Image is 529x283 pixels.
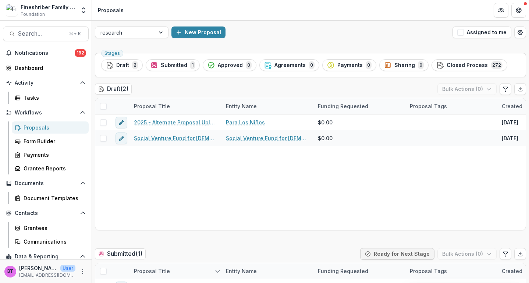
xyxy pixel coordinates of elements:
span: 272 [491,61,503,69]
span: 2 [132,61,138,69]
button: Open Documents [3,177,89,189]
div: Funding Requested [313,263,405,279]
button: Assigned to me [452,26,511,38]
div: [DATE] [502,118,518,126]
span: Approved [218,62,243,68]
div: [DATE] [502,134,518,142]
a: Proposals [12,121,89,134]
div: Funding Requested [313,102,373,110]
p: [EMAIL_ADDRESS][DOMAIN_NAME] [19,272,75,279]
div: Proposal Tags [405,263,497,279]
span: 192 [75,49,86,57]
span: Closed Process [447,62,488,68]
div: Proposal Title [129,98,221,114]
button: Sharing0 [379,59,429,71]
div: Dashboard [15,64,83,72]
div: ⌘ + K [68,30,82,38]
div: Grantee Reports [24,165,83,172]
a: 2025 - Alternate Proposal Upload [134,118,217,126]
span: Contacts [15,210,77,216]
button: Open Contacts [3,207,89,219]
button: Export table data [514,248,526,260]
button: Payments0 [322,59,376,71]
button: Ready for Next Stage [360,248,434,260]
span: Submitted [161,62,187,68]
button: New Proposal [171,26,226,38]
h2: Draft ( 2 ) [95,84,132,94]
div: Entity Name [221,98,313,114]
div: Funding Requested [313,267,373,275]
span: Payments [337,62,363,68]
span: Draft [116,62,129,68]
div: Proposal Title [129,102,174,110]
button: Submitted1 [146,59,200,71]
button: Open Workflows [3,107,89,118]
a: Grantee Reports [12,162,89,174]
span: Sharing [394,62,415,68]
div: Proposal Tags [405,98,497,114]
a: Tasks [12,92,89,104]
div: Proposal Tags [405,102,451,110]
button: Approved0 [203,59,256,71]
div: Fineshriber Family Foundation [21,3,75,11]
div: Entity Name [221,263,313,279]
div: Proposal Tags [405,267,451,275]
span: Stages [104,51,120,56]
span: Agreements [274,62,306,68]
span: 0 [366,61,372,69]
span: $0.00 [318,134,333,142]
div: Proposals [24,124,83,131]
button: More [78,267,87,276]
button: Bulk Actions (0) [437,83,497,95]
button: edit [116,117,127,128]
a: Document Templates [12,192,89,204]
a: Communications [12,236,89,248]
div: Grantees [24,224,83,232]
p: User [60,265,75,272]
div: Proposals [98,6,124,14]
span: Search... [18,30,65,37]
span: $0.00 [318,118,333,126]
button: Notifications192 [3,47,89,59]
a: Social Venture Fund for [DEMOGRAPHIC_DATA]-Arab Equality and Shared Society in [GEOGRAPHIC_DATA] [226,134,309,142]
button: Search... [3,26,89,41]
span: Activity [15,80,77,86]
div: Proposal Title [129,267,174,275]
div: Communications [24,238,83,245]
p: [PERSON_NAME] [19,264,57,272]
div: Tasks [24,94,83,102]
button: edit [116,132,127,144]
span: Documents [15,180,77,187]
a: Form Builder [12,135,89,147]
button: Draft2 [101,59,143,71]
div: Entity Name [221,102,261,110]
div: Proposal Title [129,263,221,279]
div: Document Templates [24,194,83,202]
div: Form Builder [24,137,83,145]
a: Grantees [12,222,89,234]
a: Para Los Niños [226,118,265,126]
span: 1 [190,61,195,69]
div: Funding Requested [313,98,405,114]
span: Workflows [15,110,77,116]
a: Payments [12,149,89,161]
span: Foundation [21,11,45,18]
button: Open entity switcher [78,3,89,18]
button: Partners [494,3,508,18]
button: Open Activity [3,77,89,89]
div: Created [497,267,527,275]
svg: sorted descending [215,268,221,274]
button: Bulk Actions (0) [437,248,497,260]
button: Export table data [514,83,526,95]
div: Entity Name [221,267,261,275]
div: Beth Tigay [7,269,13,274]
a: Social Venture Fund for [DEMOGRAPHIC_DATA]-Arab Equality and Shared Society in [GEOGRAPHIC_DATA] ... [134,134,217,142]
button: Edit table settings [500,248,511,260]
nav: breadcrumb [95,5,127,15]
